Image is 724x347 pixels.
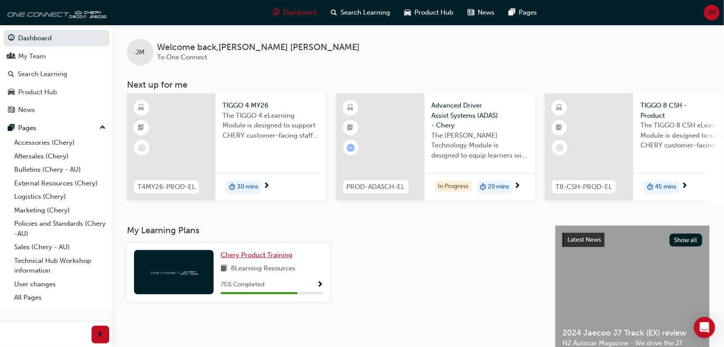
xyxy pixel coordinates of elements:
span: pages-icon [509,7,516,18]
a: Marketing (Chery) [11,204,109,217]
a: search-iconSearch Learning [324,4,398,22]
span: booktick-icon [138,122,145,134]
span: booktick-icon [556,122,563,134]
div: Product Hub [18,87,57,97]
span: TIGGO 4 MY26 [222,100,319,111]
span: Product Hub [415,8,454,18]
a: My Team [4,48,109,65]
span: next-icon [514,182,521,190]
span: car-icon [8,89,15,96]
span: JM [136,47,145,58]
a: car-iconProduct Hub [398,4,461,22]
a: Chery Product Training [221,250,296,260]
span: search-icon [331,7,337,18]
button: JM [704,5,720,20]
div: My Team [18,51,46,62]
div: News [18,105,35,115]
a: External Resources (Chery) [11,177,109,190]
span: learningResourceType_ELEARNING-icon [556,102,563,114]
span: News [478,8,495,18]
a: Sales (Chery - AU) [11,240,109,254]
div: Search Learning [18,69,67,79]
a: PROD-ADASCH-ELAdvanced Driver Assist Systems (ADAS) - CheryThe [PERSON_NAME] Technology Module is... [336,93,535,200]
span: news-icon [468,7,475,18]
span: book-icon [221,263,227,274]
span: 75 % Completed [221,280,264,290]
a: Search Learning [4,66,109,82]
a: guage-iconDashboard [266,4,324,22]
span: guage-icon [273,7,280,18]
span: next-icon [263,182,270,190]
span: 8 Learning Resources [231,263,295,274]
a: News [4,102,109,118]
span: Pages [519,8,537,18]
span: people-icon [8,53,15,61]
span: Advanced Driver Assist Systems (ADAS) - Chery [432,100,528,131]
h3: Next up for me [113,80,724,90]
a: Bulletins (Chery - AU) [11,163,109,177]
span: learningRecordVerb_NONE-icon [138,144,146,152]
a: Product Hub [4,84,109,100]
span: news-icon [8,106,15,114]
a: Policies and Standards (Chery -AU) [11,217,109,240]
span: To One Connect [157,53,207,61]
span: Search Learning [341,8,391,18]
a: Dashboard [4,30,109,46]
span: duration-icon [480,181,486,193]
h3: My Learning Plans [127,225,541,235]
span: 20 mins [488,182,509,192]
button: Show Progress [317,279,323,290]
span: Welcome back , [PERSON_NAME] [PERSON_NAME] [157,42,360,53]
span: prev-icon [97,329,104,340]
a: Technical Hub Workshop information [11,254,109,278]
span: Dashboard [283,8,317,18]
span: T4MY26-PROD-EL [138,182,195,192]
span: up-icon [100,122,106,134]
span: guage-icon [8,35,15,42]
span: PROD-ADASCH-EL [347,182,405,192]
span: booktick-icon [347,122,353,134]
span: learningRecordVerb_NONE-icon [556,144,564,152]
span: Chery Product Training [221,251,292,259]
span: pages-icon [8,124,15,132]
a: pages-iconPages [502,4,544,22]
span: The TIGGO 4 eLearning Module is designed to support CHERY customer-facing staff with the product ... [222,111,319,141]
span: T8-CSH-PROD-EL [555,182,612,192]
button: Pages [4,120,109,136]
span: 30 mins [237,182,258,192]
span: next-icon [681,182,688,190]
img: oneconnect [4,4,106,21]
span: duration-icon [647,181,653,193]
span: search-icon [8,70,14,78]
span: learningResourceType_ELEARNING-icon [138,102,145,114]
a: Accessories (Chery) [11,136,109,150]
a: All Pages [11,291,109,305]
a: Aftersales (Chery) [11,150,109,163]
span: duration-icon [229,181,235,193]
div: Open Intercom Messenger [694,317,715,338]
span: The [PERSON_NAME] Technology Module is designed to equip learners with essential knowledge about ... [432,131,528,161]
span: learningRecordVerb_ATTEMPT-icon [347,144,355,152]
span: car-icon [405,7,411,18]
div: In Progress [435,181,472,193]
img: oneconnect [149,268,198,276]
a: news-iconNews [461,4,502,22]
a: User changes [11,278,109,291]
button: DashboardMy TeamSearch LearningProduct HubNews [4,28,109,120]
a: Latest NewsShow all [563,233,702,247]
div: Pages [18,123,36,133]
span: 2024 Jaecoo J7 Track (EX) review [563,328,702,338]
span: JM [707,8,716,18]
button: Show all [670,234,703,247]
span: learningResourceType_ELEARNING-icon [347,102,353,114]
a: T4MY26-PROD-ELTIGGO 4 MY26The TIGGO 4 eLearning Module is designed to support CHERY customer-faci... [127,93,326,200]
span: Latest News [567,236,601,243]
a: Logistics (Chery) [11,190,109,204]
span: Show Progress [317,281,323,289]
span: 45 mins [655,182,676,192]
